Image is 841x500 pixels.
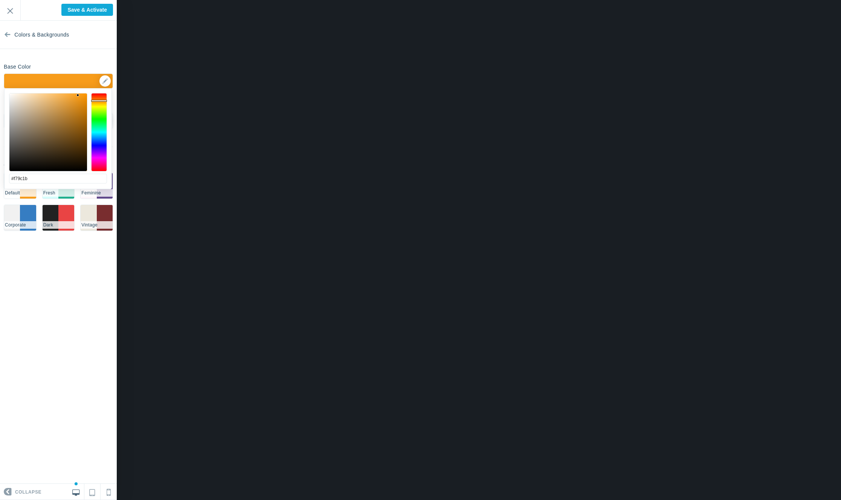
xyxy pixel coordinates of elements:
[81,189,113,197] li: Feminine
[81,221,113,229] li: Vintage
[4,74,113,93] div: ▼
[43,189,75,197] li: Fresh
[81,205,96,231] li: #ece8dd
[4,189,36,197] li: Default
[4,205,20,231] li: #f1f1f1
[4,104,33,109] h6: Background
[43,205,58,231] li: #222222
[4,161,113,169] p: Choose a Palette
[97,205,113,231] li: #792d2f
[20,205,36,231] li: #367dc2
[4,64,31,70] h6: Base Color
[61,4,113,16] input: Save & Activate
[15,484,41,500] span: Collapse
[4,221,36,229] li: Corporate
[14,21,69,49] span: Colors & Backgrounds
[58,205,74,231] li: #e94444
[43,221,75,229] li: Dark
